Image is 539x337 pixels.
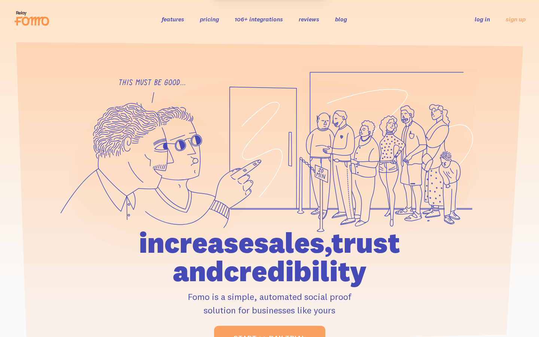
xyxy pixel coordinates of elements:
a: reviews [299,15,319,23]
a: sign up [506,15,526,23]
h1: increase sales, trust and credibility [96,228,443,285]
a: log in [475,15,490,23]
a: pricing [200,15,219,23]
a: 106+ integrations [235,15,283,23]
p: Fomo is a simple, automated social proof solution for businesses like yours [96,290,443,317]
a: blog [335,15,347,23]
a: features [162,15,184,23]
